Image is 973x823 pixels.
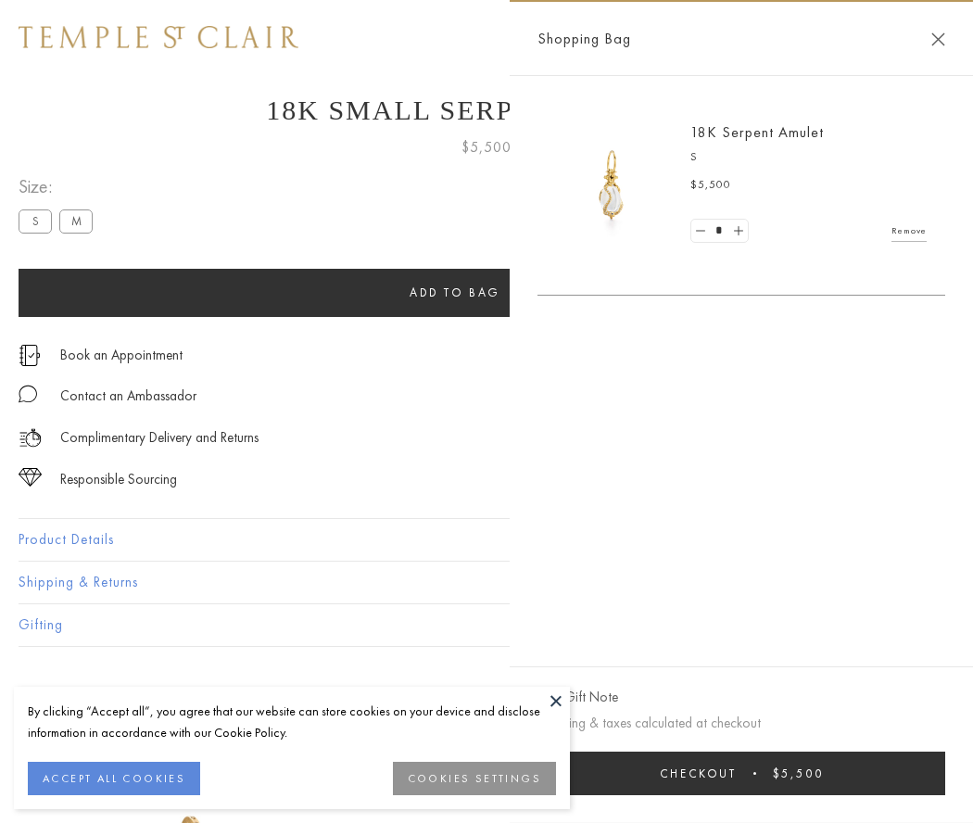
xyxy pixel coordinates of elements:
[60,385,196,408] div: Contact an Ambassador
[19,269,891,317] button: Add to bag
[891,221,927,241] a: Remove
[19,385,37,403] img: MessageIcon-01_2.svg
[60,468,177,491] div: Responsible Sourcing
[537,686,618,709] button: Add Gift Note
[19,171,100,202] span: Size:
[660,766,737,781] span: Checkout
[59,209,93,233] label: M
[728,220,747,243] a: Set quantity to 2
[19,95,954,126] h1: 18K Small Serpent Amulet
[60,426,259,449] p: Complimentary Delivery and Returns
[393,762,556,795] button: COOKIES SETTINGS
[537,752,945,795] button: Checkout $5,500
[19,519,954,561] button: Product Details
[690,148,927,167] p: S
[19,604,954,646] button: Gifting
[410,285,500,300] span: Add to bag
[19,209,52,233] label: S
[537,712,945,735] p: Shipping & taxes calculated at checkout
[19,345,41,366] img: icon_appointment.svg
[773,766,824,781] span: $5,500
[690,176,731,195] span: $5,500
[19,26,298,48] img: Temple St. Clair
[537,27,631,51] span: Shopping Bag
[690,122,824,142] a: 18K Serpent Amulet
[19,562,954,603] button: Shipping & Returns
[461,135,512,159] span: $5,500
[556,130,667,241] img: P51836-E11SERPPV
[19,426,42,449] img: icon_delivery.svg
[28,701,556,743] div: By clicking “Accept all”, you agree that our website can store cookies on your device and disclos...
[691,220,710,243] a: Set quantity to 0
[931,32,945,46] button: Close Shopping Bag
[60,345,183,365] a: Book an Appointment
[28,762,200,795] button: ACCEPT ALL COOKIES
[19,468,42,487] img: icon_sourcing.svg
